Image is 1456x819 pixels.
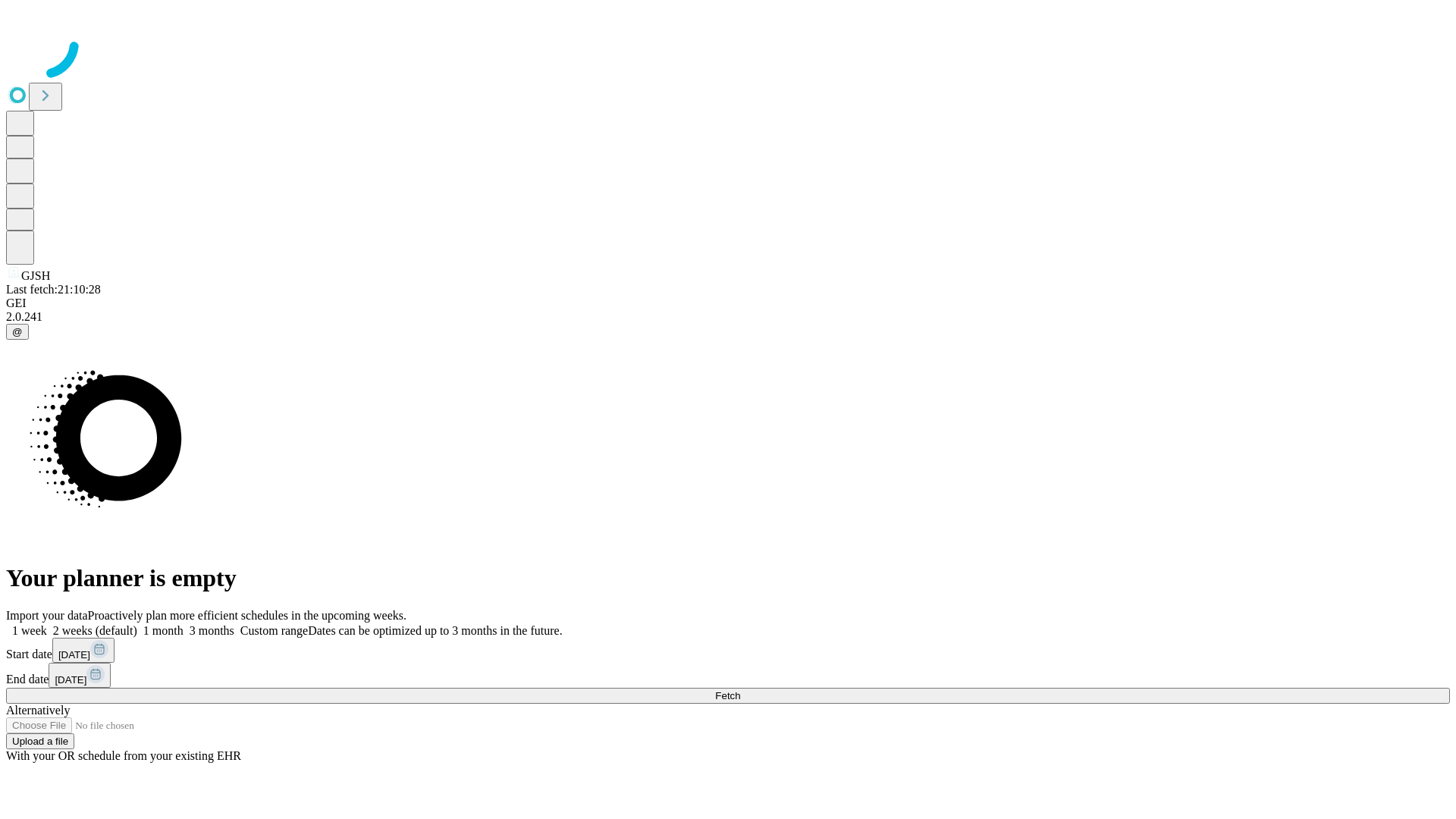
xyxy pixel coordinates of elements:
[53,624,137,637] span: 2 weeks (default)
[49,663,111,688] button: [DATE]
[6,609,88,622] span: Import your data
[6,704,70,717] span: Alternatively
[12,624,47,637] span: 1 week
[240,624,308,637] span: Custom range
[6,663,1450,688] div: End date
[88,609,406,622] span: Proactively plan more efficient schedules in the upcoming weeks.
[143,624,184,637] span: 1 month
[6,733,74,749] button: Upload a file
[6,283,101,296] span: Last fetch: 21:10:28
[715,690,740,701] span: Fetch
[21,269,50,282] span: GJSH
[308,624,562,637] span: Dates can be optimized up to 3 months in the future.
[6,688,1450,704] button: Fetch
[6,638,1450,663] div: Start date
[6,749,241,762] span: With your OR schedule from your existing EHR
[6,564,1450,592] h1: Your planner is empty
[6,324,29,340] button: @
[52,638,115,663] button: [DATE]
[58,649,90,661] span: [DATE]
[6,310,1450,324] div: 2.0.241
[6,297,1450,310] div: GEI
[55,674,86,686] span: [DATE]
[190,624,234,637] span: 3 months
[12,326,23,337] span: @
